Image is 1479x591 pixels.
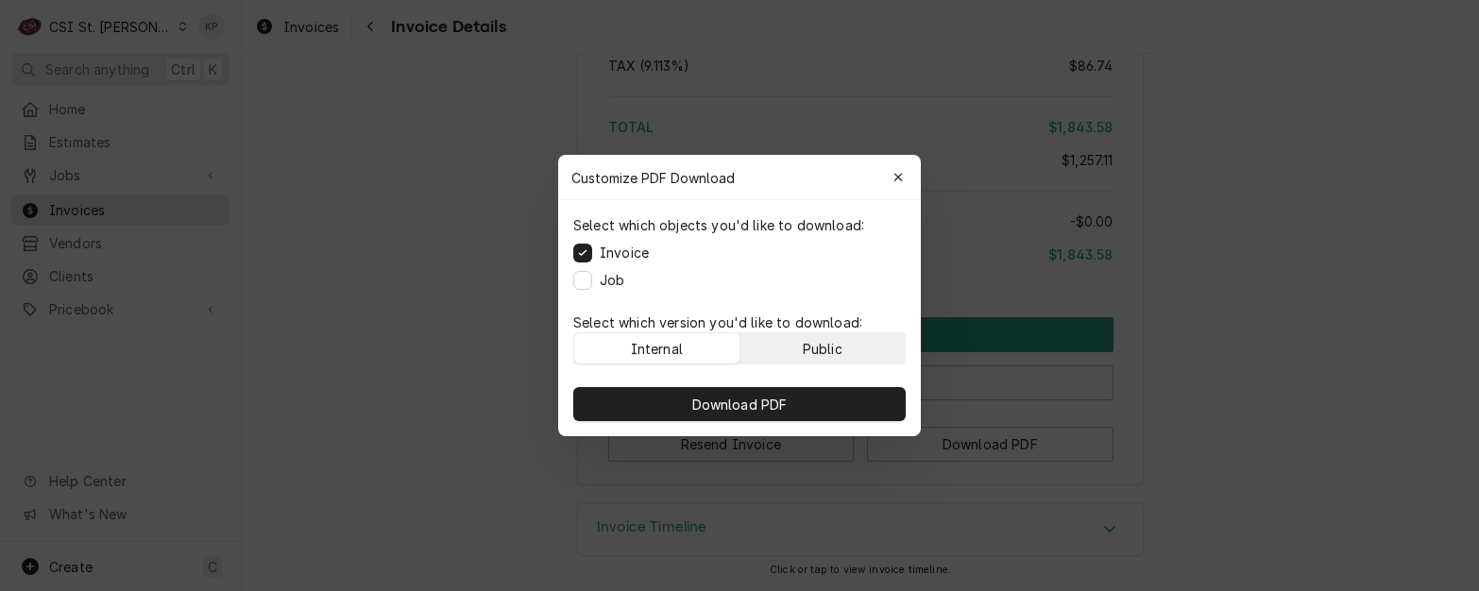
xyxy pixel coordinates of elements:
span: Download PDF [688,395,791,414]
p: Select which objects you'd like to download: [573,215,864,235]
p: Select which version you'd like to download: [573,312,906,332]
div: Customize PDF Download [558,155,921,200]
div: Public [803,339,842,359]
div: Internal [631,339,683,359]
label: Job [600,270,624,290]
label: Invoice [600,243,649,262]
button: Download PDF [573,387,906,421]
